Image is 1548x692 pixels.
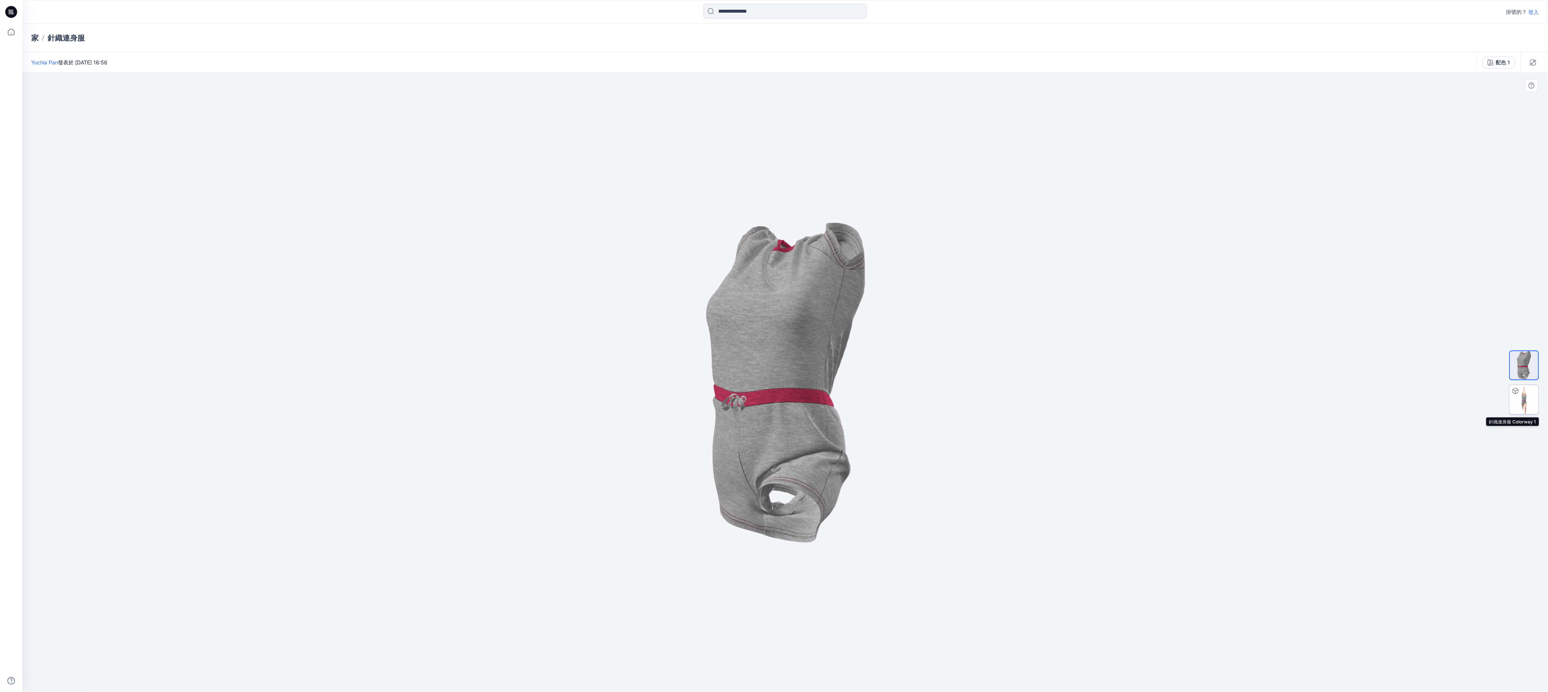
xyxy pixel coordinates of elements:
[1510,351,1538,379] img: 配色封面
[705,222,865,543] img: eyJhbGciOiJIUzI1NiIsImtpZCI6IjAiLCJzbHQiOiJzZXMiLCJ0eXAiOiJKV1QifQ.eyJkYXRhIjp7InR5cGUiOiJzdG9yYW...
[1483,57,1515,68] button: 配色 1
[58,59,107,65] font: 發表於 [DATE] 16:56
[1506,9,1527,15] font: 掛號的？
[31,33,39,43] a: 家
[31,33,39,42] font: 家
[1510,385,1539,414] img: 針織連身服 Colorway 1
[48,33,85,42] font: 針織連身服
[31,59,58,65] a: Yuchia Pan
[1496,59,1510,65] font: 配色 1
[1529,9,1539,15] font: 登入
